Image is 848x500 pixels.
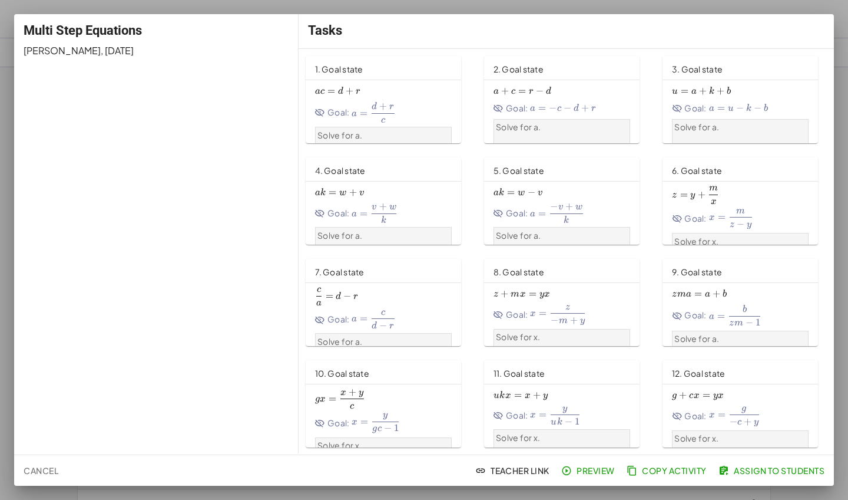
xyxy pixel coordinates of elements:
span: ​ [395,310,396,321]
span: = [518,85,526,97]
span: c [381,308,385,317]
span: ak [493,188,505,198]
span: y [690,190,695,200]
span: Goal: [493,305,528,325]
span: c [317,285,321,294]
span: − [746,317,753,328]
span: c [689,391,693,400]
span: y [383,410,387,420]
span: 1 [575,416,579,427]
span: k [709,87,714,96]
span: 3. Goal state [672,64,723,74]
span: = [539,307,546,319]
span: d [338,87,343,96]
span: Goal: [672,209,707,229]
span: + [349,186,357,198]
a: 10. Goal stateGoal:Solve for x. [306,360,470,448]
span: a [709,104,714,113]
span: c [350,402,354,411]
span: g [672,391,677,400]
span: x [352,417,357,427]
span: + [581,102,589,114]
span: 1 [756,317,760,328]
span: d [336,292,341,301]
span: , [DATE] [101,44,134,57]
span: b [743,305,747,314]
span: ​ [396,203,397,216]
span: ak [315,188,326,198]
span: 5. Goal state [493,165,544,176]
span: = [539,409,546,420]
span: + [744,416,751,427]
span: g [741,404,746,413]
span: − [564,102,571,114]
span: = [360,416,368,427]
p: Solve for x. [317,440,449,452]
span: x [525,391,531,400]
span: a [530,104,535,113]
span: = [326,290,333,302]
span: = [718,409,726,420]
span: b [723,290,727,299]
p: Solve for a. [317,336,449,348]
span: y [562,404,567,413]
span: z [672,190,677,200]
i: Goal State is hidden. [493,208,504,219]
span: − [528,186,535,198]
span: c [557,104,561,113]
button: Teacher Link [473,460,554,481]
p: Solve for a. [317,230,449,242]
span: c [511,87,515,96]
span: + [713,288,720,300]
span: c [320,87,324,96]
span: Cancel [24,465,58,476]
span: − [730,416,737,427]
p: Solve for a. [496,230,627,242]
span: = [681,85,688,97]
span: z [493,290,498,299]
span: = [538,208,546,219]
span: d [574,104,579,113]
span: x [340,388,346,397]
span: − [565,416,572,427]
div: Tasks [299,13,834,48]
span: + [346,85,353,97]
span: + [698,189,705,200]
p: Solve for x. [496,331,627,343]
span: x [505,391,511,400]
a: 1. Goal stateGoal:Solve for a. [306,56,470,143]
span: = [538,102,546,114]
span: = [694,288,702,300]
span: 1 [394,422,399,434]
span: 4. Goal state [315,165,366,176]
span: Goal: [493,406,528,425]
span: b [764,104,768,113]
span: ​ [760,305,761,318]
span: k [499,391,505,400]
i: Goal State is hidden. [493,103,504,114]
span: v [538,188,542,198]
span: x [530,410,536,420]
span: Goal: [672,102,707,114]
button: Preview [559,460,620,481]
i: Goal State is hidden. [315,418,326,429]
span: [PERSON_NAME] [24,44,101,57]
span: y [543,391,548,400]
button: Copy Activity [624,460,711,481]
i: Goal State is hidden. [672,103,683,114]
span: Teacher Link [478,465,549,476]
i: Goal State is hidden. [493,410,504,421]
span: w [575,202,582,212]
p: Solve for x. [496,432,627,444]
a: 6. Goal stateGoal:Solve for x. [662,157,827,245]
span: = [360,107,367,119]
span: x [709,213,715,222]
span: Goal: [672,305,707,326]
span: ​ [395,102,396,116]
span: + [379,100,387,112]
span: v [558,202,563,212]
span: = [717,310,725,322]
button: Assign to Students [716,460,829,481]
span: x [709,410,715,420]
